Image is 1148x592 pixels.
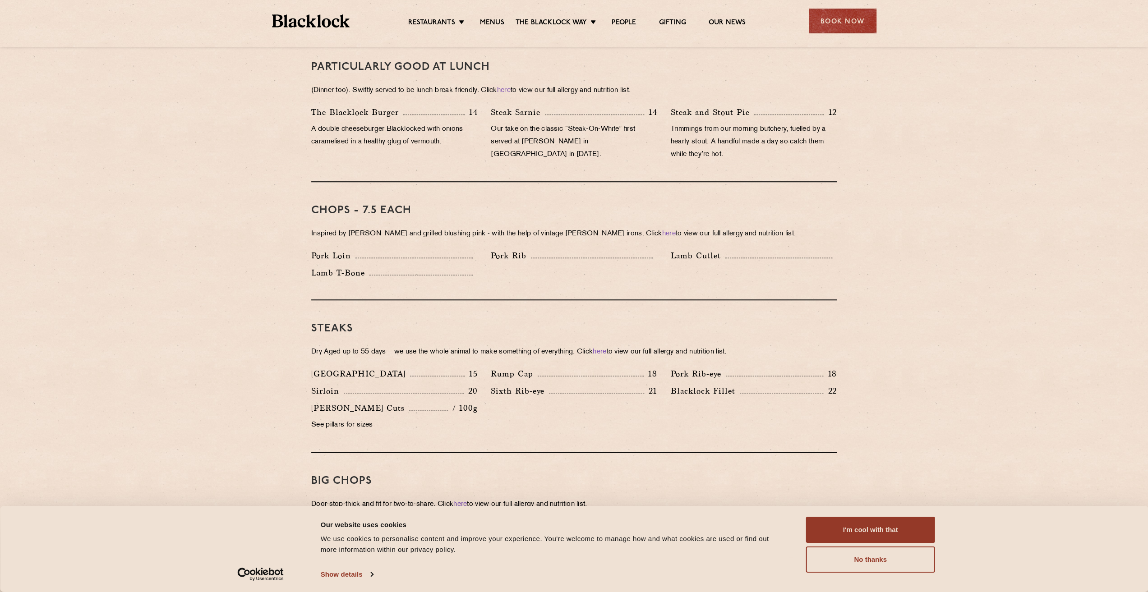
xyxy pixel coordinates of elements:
a: Restaurants [408,18,455,28]
div: Book Now [809,9,876,33]
p: 20 [464,385,478,397]
p: 21 [644,385,657,397]
p: Pork Rib-eye [671,367,726,380]
p: [GEOGRAPHIC_DATA] [311,367,410,380]
h3: Big Chops [311,475,837,487]
p: / 100g [448,402,477,414]
p: 15 [465,368,478,380]
p: Lamb Cutlet [671,249,725,262]
p: 14 [644,106,657,118]
a: here [662,230,676,237]
a: Menus [480,18,504,28]
p: Lamb T-Bone [311,266,369,279]
p: Steak Sarnie [491,106,545,119]
a: The Blacklock Way [516,18,587,28]
a: Gifting [659,18,686,28]
img: BL_Textured_Logo-footer-cropped.svg [272,14,350,28]
p: See pillars for sizes [311,419,477,431]
p: The Blacklock Burger [311,106,403,119]
p: 12 [824,106,837,118]
a: Usercentrics Cookiebot - opens in a new window [221,568,300,581]
a: here [453,501,467,508]
a: here [497,87,511,94]
p: Sixth Rib-eye [491,385,549,397]
p: 18 [644,368,657,380]
p: Door-stop-thick and fit for two-to-share. Click to view our full allergy and nutrition list. [311,498,837,511]
p: 22 [823,385,837,397]
p: Dry Aged up to 55 days − we use the whole animal to make something of everything. Click to view o... [311,346,837,358]
a: here [593,349,606,355]
a: Our News [709,18,746,28]
a: Show details [321,568,373,581]
p: Pork Loin [311,249,355,262]
button: No thanks [806,546,935,573]
p: Inspired by [PERSON_NAME] and grilled blushing pink - with the help of vintage [PERSON_NAME] iron... [311,228,837,240]
p: Our take on the classic “Steak-On-White” first served at [PERSON_NAME] in [GEOGRAPHIC_DATA] in [D... [491,123,657,161]
h3: Chops - 7.5 each [311,205,837,216]
p: Sirloin [311,385,344,397]
p: 14 [465,106,478,118]
a: People [612,18,636,28]
button: I'm cool with that [806,517,935,543]
p: A double cheeseburger Blacklocked with onions caramelised in a healthy glug of vermouth. [311,123,477,148]
p: Trimmings from our morning butchery, fuelled by a hearty stout. A handful made a day so catch the... [671,123,837,161]
p: Rump Cap [491,367,538,380]
p: Blacklock Fillet [671,385,740,397]
p: (Dinner too). Swiftly served to be lunch-break-friendly. Click to view our full allergy and nutri... [311,84,837,97]
p: Pork Rib [491,249,531,262]
p: Steak and Stout Pie [671,106,754,119]
p: 18 [823,368,837,380]
div: We use cookies to personalise content and improve your experience. You're welcome to manage how a... [321,533,786,555]
p: [PERSON_NAME] Cuts [311,402,409,414]
h3: PARTICULARLY GOOD AT LUNCH [311,61,837,73]
h3: Steaks [311,323,837,335]
div: Our website uses cookies [321,519,786,530]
